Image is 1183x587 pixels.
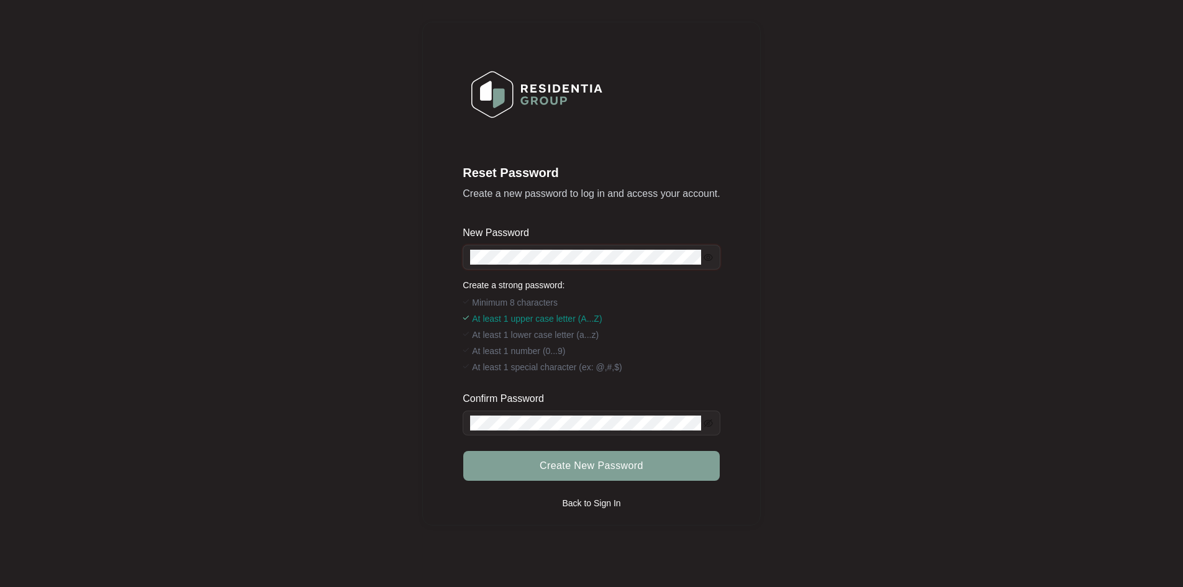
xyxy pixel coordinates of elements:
input: New Password [470,250,700,265]
p: At least 1 lower case letter (a...z) [472,329,599,341]
p: At least 1 number (0...9) [472,345,565,357]
p: Back to Sign In [562,497,620,509]
button: Create New Password [463,451,719,481]
p: At least 1 special character (ex: @,#,$) [472,361,622,373]
img: gray tick [463,347,469,353]
label: Confirm Password [463,393,553,405]
p: Minimum 8 characters [472,296,558,309]
p: Reset Password [463,164,720,181]
img: green tick [463,314,469,321]
span: eye-invisible [704,419,713,428]
img: gray tick [463,330,469,337]
span: Create New Password [540,458,643,473]
label: New Password [463,227,538,239]
p: At least 1 upper case letter (A...Z) [472,312,602,325]
img: gray tick [463,363,469,369]
p: Create a strong password: [463,279,720,291]
p: Create a new password to log in and access your account. [463,186,720,201]
img: Description of my image [463,63,610,126]
span: eye [704,253,713,262]
input: Confirm Password [470,416,700,430]
img: gray tick [463,298,469,304]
